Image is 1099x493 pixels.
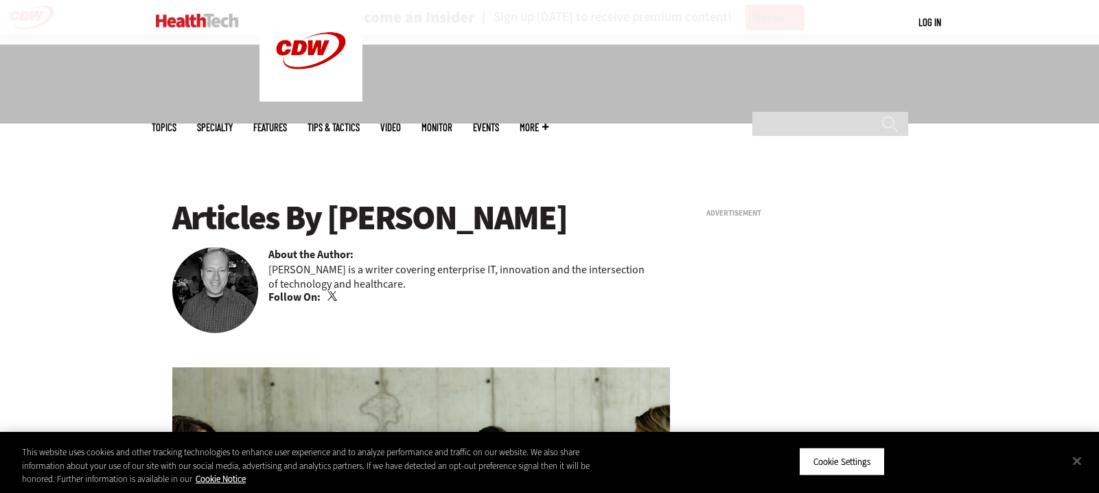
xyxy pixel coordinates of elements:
[156,14,239,27] img: Home
[172,199,671,237] h1: Articles By [PERSON_NAME]
[253,122,287,133] a: Features
[196,473,246,485] a: More information about your privacy
[421,122,452,133] a: MonITor
[706,431,912,448] h3: Trending Now
[268,262,671,291] p: [PERSON_NAME] is a writer covering enterprise IT, innovation and the intersection of technology a...
[197,122,233,133] span: Specialty
[22,446,605,486] div: This website uses cookies and other tracking technologies to enhance user experience and to analy...
[706,209,912,217] h3: Advertisement
[706,222,912,394] iframe: advertisement
[918,15,941,30] div: User menu
[268,247,354,262] b: About the Author:
[1062,446,1092,476] button: Close
[327,291,340,302] a: Twitter
[268,290,321,305] b: Follow On:
[152,122,176,133] span: Topics
[259,91,362,105] a: CDW
[799,447,885,476] button: Cookie Settings
[172,247,258,333] img: Brian Horowitz
[473,122,499,133] a: Events
[380,122,401,133] a: Video
[520,122,548,133] span: More
[308,122,360,133] a: Tips & Tactics
[918,16,941,28] a: Log in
